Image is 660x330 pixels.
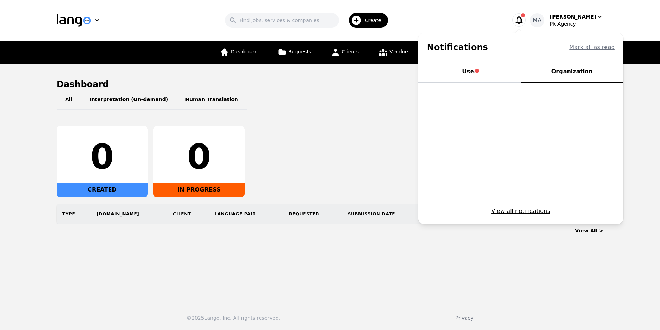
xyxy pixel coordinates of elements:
[365,17,387,24] span: Create
[288,49,311,54] span: Requests
[153,183,245,197] div: IN PROGRESS
[575,228,603,234] a: View All >
[550,20,603,27] div: Pk Agency
[342,49,359,54] span: Clients
[342,204,425,224] th: Submission Date
[550,13,596,20] div: [PERSON_NAME]
[57,14,91,27] img: Logo
[57,183,148,197] div: CREATED
[389,49,409,54] span: Vendors
[374,41,414,64] a: Vendors
[427,42,488,53] h1: Notifications
[177,90,247,110] button: Human Translation
[57,79,603,90] h1: Dashboard
[62,140,142,174] div: 0
[91,204,167,224] th: [DOMAIN_NAME]
[491,207,550,215] button: View all notifications
[273,41,315,64] a: Requests
[327,41,363,64] a: Clients
[231,49,258,54] span: Dashboard
[225,13,339,28] input: Find jobs, services & companies
[57,90,81,110] button: All
[167,204,209,224] th: Client
[57,204,91,224] th: Type
[418,62,521,83] button: User
[533,16,541,25] span: MA
[216,41,262,64] a: Dashboard
[521,62,623,83] button: Organization
[81,90,177,110] button: Interpretation (On-demand)
[418,62,623,83] div: Tabs
[455,315,473,321] a: Privacy
[209,204,283,224] th: Language Pair
[530,13,603,27] button: MA[PERSON_NAME]Pk Agency
[283,204,342,224] th: Requester
[569,43,615,52] button: Mark all as read
[159,140,239,174] div: 0
[187,314,280,321] div: © 2025 Lango, Inc. All rights reserved.
[339,10,393,31] button: Create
